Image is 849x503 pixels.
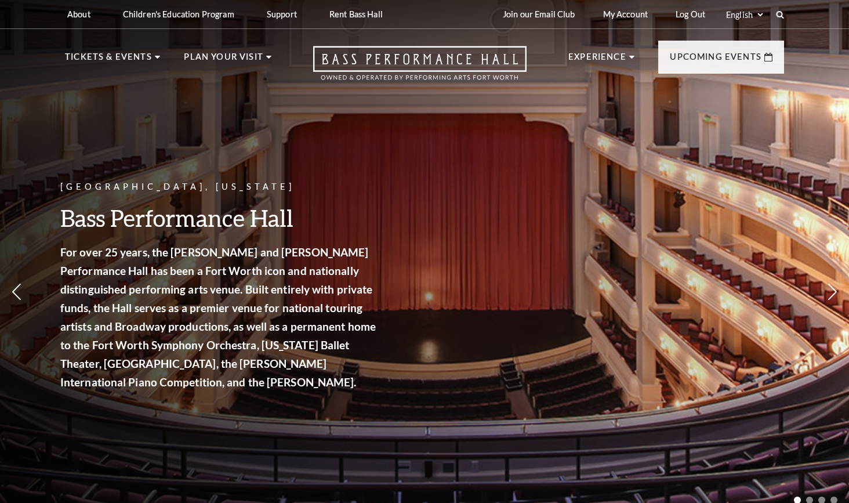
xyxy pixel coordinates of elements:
p: Children's Education Program [123,9,234,19]
p: Tickets & Events [65,50,152,71]
select: Select: [724,9,765,20]
p: Upcoming Events [670,50,761,71]
p: Support [267,9,297,19]
strong: For over 25 years, the [PERSON_NAME] and [PERSON_NAME] Performance Hall has been a Fort Worth ico... [60,245,376,389]
h3: Bass Performance Hall [60,203,379,233]
p: [GEOGRAPHIC_DATA], [US_STATE] [60,180,379,194]
p: Experience [568,50,626,71]
p: About [67,9,90,19]
p: Rent Bass Hall [329,9,383,19]
p: Plan Your Visit [184,50,263,71]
